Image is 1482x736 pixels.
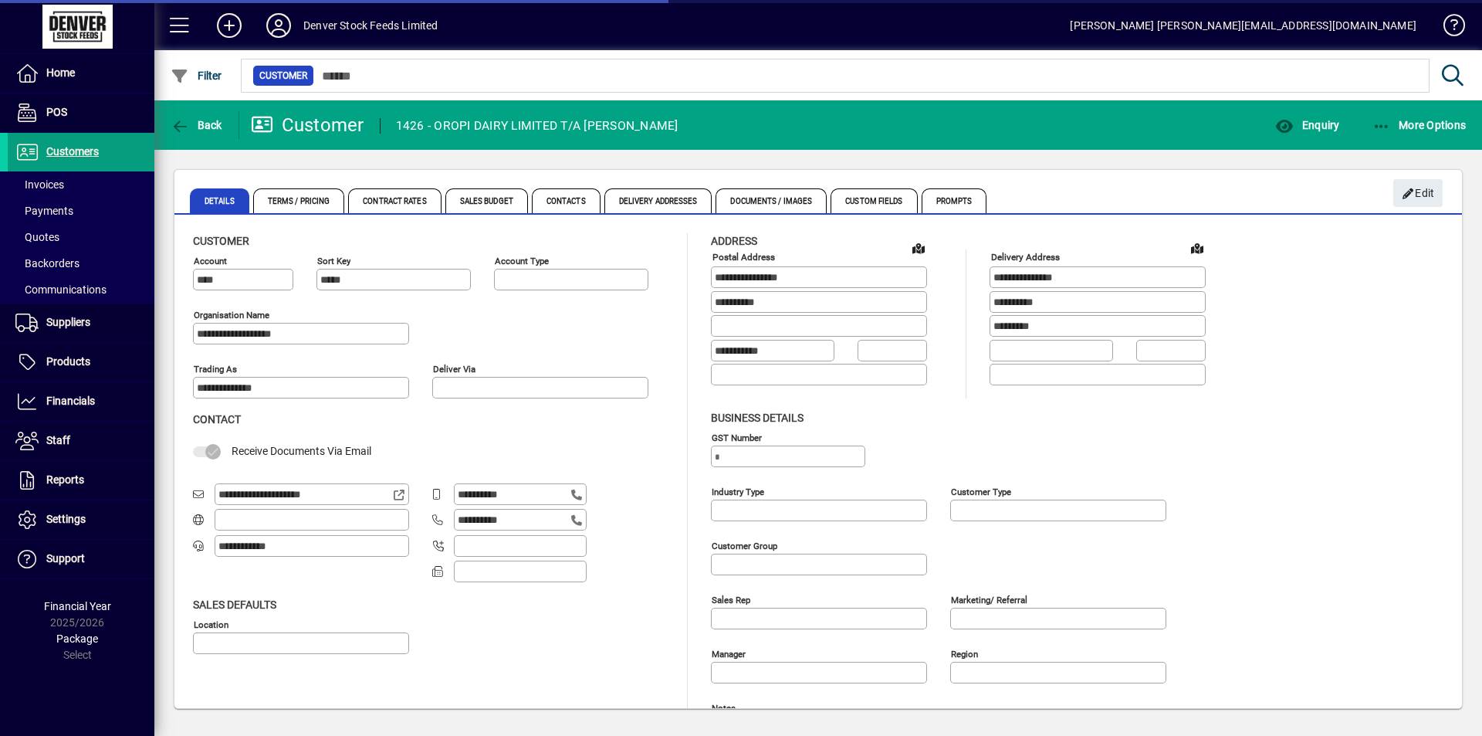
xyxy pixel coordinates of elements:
[1393,179,1443,207] button: Edit
[46,106,67,118] span: POS
[8,276,154,303] a: Communications
[46,513,86,525] span: Settings
[259,68,307,83] span: Customer
[46,473,84,486] span: Reports
[1070,13,1416,38] div: [PERSON_NAME] [PERSON_NAME][EMAIL_ADDRESS][DOMAIN_NAME]
[46,145,99,158] span: Customers
[303,13,438,38] div: Denver Stock Feeds Limited
[167,111,226,139] button: Back
[532,188,601,213] span: Contacts
[8,250,154,276] a: Backorders
[1185,236,1210,260] a: View on map
[190,188,249,213] span: Details
[1271,111,1343,139] button: Enquiry
[8,171,154,198] a: Invoices
[716,188,827,213] span: Documents / Images
[951,594,1027,605] mat-label: Marketing/ Referral
[831,188,917,213] span: Custom Fields
[396,114,678,138] div: 1426 - OROPI DAIRY LIMITED T/A [PERSON_NAME]
[604,188,712,213] span: Delivery Addresses
[712,540,777,551] mat-label: Customer group
[46,552,85,565] span: Support
[711,412,804,424] span: Business details
[46,66,75,79] span: Home
[1372,119,1467,131] span: More Options
[15,257,80,270] span: Backorders
[253,188,345,213] span: Terms / Pricing
[254,12,303,39] button: Profile
[8,422,154,460] a: Staff
[8,304,154,342] a: Suppliers
[171,119,222,131] span: Back
[906,236,931,260] a: View on map
[1275,119,1339,131] span: Enquiry
[951,486,1011,497] mat-label: Customer type
[194,619,228,629] mat-label: Location
[445,188,528,213] span: Sales Budget
[8,54,154,93] a: Home
[167,62,226,90] button: Filter
[46,316,90,328] span: Suppliers
[8,382,154,421] a: Financials
[8,343,154,382] a: Products
[171,70,222,82] span: Filter
[44,600,111,612] span: Financial Year
[433,364,475,375] mat-label: Deliver via
[154,111,239,139] app-page-header-button: Back
[922,188,987,213] span: Prompts
[712,486,764,497] mat-label: Industry type
[205,12,254,39] button: Add
[951,648,978,659] mat-label: Region
[15,283,107,296] span: Communications
[8,500,154,539] a: Settings
[193,235,249,247] span: Customer
[1369,111,1470,139] button: More Options
[8,540,154,578] a: Support
[711,235,757,247] span: Address
[712,648,746,659] mat-label: Manager
[8,461,154,500] a: Reports
[56,633,98,645] span: Package
[15,205,73,217] span: Payments
[8,224,154,250] a: Quotes
[46,395,95,407] span: Financials
[348,188,441,213] span: Contract Rates
[8,93,154,132] a: POS
[232,445,371,457] span: Receive Documents Via Email
[1402,181,1435,206] span: Edit
[15,178,64,191] span: Invoices
[194,310,269,321] mat-label: Organisation name
[15,231,59,243] span: Quotes
[46,434,70,446] span: Staff
[317,256,350,266] mat-label: Sort key
[194,256,227,266] mat-label: Account
[193,599,276,611] span: Sales defaults
[495,256,549,266] mat-label: Account Type
[251,113,364,137] div: Customer
[8,198,154,224] a: Payments
[194,364,237,375] mat-label: Trading as
[1432,3,1463,53] a: Knowledge Base
[712,594,750,605] mat-label: Sales rep
[46,355,90,368] span: Products
[193,413,241,426] span: Contact
[712,432,762,443] mat-label: GST Number
[712,702,736,713] mat-label: Notes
